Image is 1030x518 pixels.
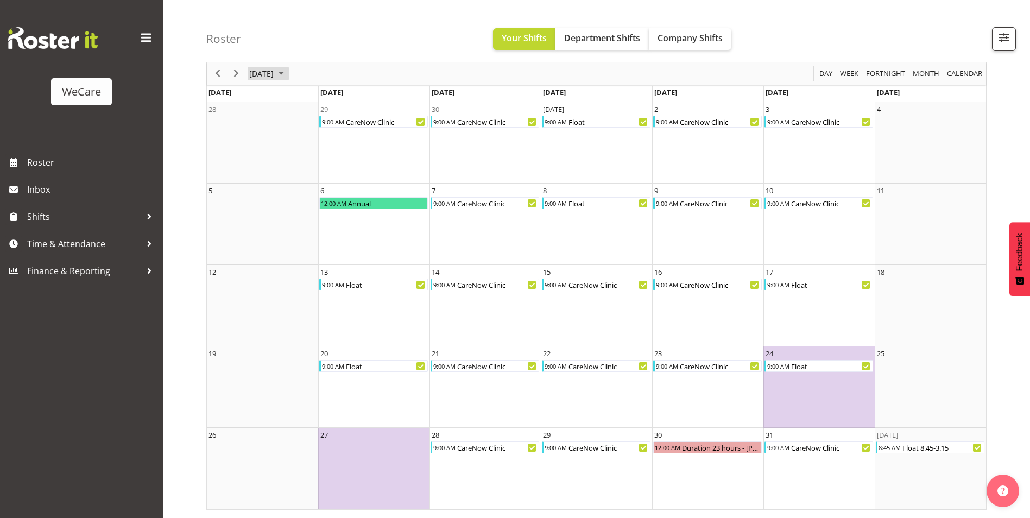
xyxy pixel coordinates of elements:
[877,87,900,97] span: [DATE]
[320,198,347,209] div: 12:00 AM
[679,198,761,209] div: CareNow Clinic
[319,116,428,128] div: CareNow Clinic Begin From Monday, September 29, 2025 at 9:00:00 AM GMT+13:00 Ends At Monday, Sept...
[763,346,875,428] td: Friday, October 24, 2025
[877,267,884,277] div: 18
[654,87,677,97] span: [DATE]
[653,360,762,372] div: CareNow Clinic Begin From Thursday, October 23, 2025 at 9:00:00 AM GMT+13:00 Ends At Thursday, Oc...
[652,184,763,265] td: Thursday, October 9, 2025
[431,197,539,209] div: CareNow Clinic Begin From Tuesday, October 7, 2025 at 9:00:00 AM GMT+13:00 Ends At Tuesday, Octob...
[763,428,875,509] td: Friday, October 31, 2025
[248,67,289,81] button: October 2025
[681,442,761,453] div: Duration 23 hours - [PERSON_NAME]
[766,348,773,359] div: 24
[319,360,428,372] div: Float Begin From Monday, October 20, 2025 at 9:00:00 AM GMT+13:00 Ends At Monday, October 20, 202...
[544,116,567,127] div: 9:00 AM
[541,265,652,346] td: Wednesday, October 15, 2025
[206,61,987,510] div: of October 2025
[946,67,983,81] span: calendar
[654,185,658,196] div: 9
[567,361,650,371] div: CareNow Clinic
[211,67,225,81] button: Previous
[766,116,790,127] div: 9:00 AM
[542,441,650,453] div: CareNow Clinic Begin From Wednesday, October 29, 2025 at 9:00:00 AM GMT+13:00 Ends At Wednesday, ...
[766,198,790,209] div: 9:00 AM
[207,102,318,184] td: Sunday, September 28, 2025
[541,428,652,509] td: Wednesday, October 29, 2025
[227,62,245,85] div: next period
[544,279,567,290] div: 9:00 AM
[653,441,762,453] div: Duration 23 hours - Charlotte Courtney Begin From Thursday, October 30, 2025 at 12:00:00 AM GMT+1...
[654,267,662,277] div: 16
[567,198,650,209] div: Float
[543,185,547,196] div: 8
[544,198,567,209] div: 9:00 AM
[207,428,318,509] td: Sunday, October 26, 2025
[839,67,860,81] span: Week
[764,279,873,290] div: Float Begin From Friday, October 17, 2025 at 9:00:00 AM GMT+13:00 Ends At Friday, October 17, 202...
[649,28,731,50] button: Company Shifts
[208,185,212,196] div: 5
[429,102,541,184] td: Tuesday, September 30, 2025
[790,198,873,209] div: CareNow Clinic
[653,116,762,128] div: CareNow Clinic Begin From Thursday, October 2, 2025 at 9:00:00 AM GMT+13:00 Ends At Thursday, Oct...
[654,348,662,359] div: 23
[27,263,141,279] span: Finance & Reporting
[875,428,986,509] td: Saturday, November 1, 2025
[543,348,551,359] div: 22
[320,429,328,440] div: 27
[654,104,658,115] div: 2
[208,267,216,277] div: 12
[764,197,873,209] div: CareNow Clinic Begin From Friday, October 10, 2025 at 9:00:00 AM GMT+13:00 Ends At Friday, Octobe...
[875,102,986,184] td: Saturday, October 4, 2025
[432,429,439,440] div: 28
[321,361,345,371] div: 9:00 AM
[766,429,773,440] div: 31
[429,265,541,346] td: Tuesday, October 14, 2025
[432,267,439,277] div: 14
[208,104,216,115] div: 28
[27,236,141,252] span: Time & Attendance
[456,116,539,127] div: CareNow Clinic
[679,279,761,290] div: CareNow Clinic
[911,67,941,81] button: Timeline Month
[543,87,566,97] span: [DATE]
[679,116,761,127] div: CareNow Clinic
[658,32,723,44] span: Company Shifts
[912,67,940,81] span: Month
[766,279,790,290] div: 9:00 AM
[655,361,679,371] div: 9:00 AM
[320,185,324,196] div: 6
[542,116,650,128] div: Float Begin From Wednesday, October 1, 2025 at 9:00:00 AM GMT+13:00 Ends At Wednesday, October 1,...
[543,104,564,115] div: [DATE]
[567,279,650,290] div: CareNow Clinic
[992,27,1016,51] button: Filter Shifts
[432,348,439,359] div: 21
[901,442,984,453] div: Float 8.45-3.15
[320,348,328,359] div: 20
[456,279,539,290] div: CareNow Clinic
[432,185,435,196] div: 7
[345,279,427,290] div: Float
[431,441,539,453] div: CareNow Clinic Begin From Tuesday, October 28, 2025 at 9:00:00 AM GMT+13:00 Ends At Tuesday, Octo...
[320,104,328,115] div: 29
[544,361,567,371] div: 9:00 AM
[207,184,318,265] td: Sunday, October 5, 2025
[655,198,679,209] div: 9:00 AM
[654,442,681,453] div: 12:00 AM
[655,116,679,127] div: 9:00 AM
[764,360,873,372] div: Float Begin From Friday, October 24, 2025 at 9:00:00 AM GMT+13:00 Ends At Friday, October 24, 202...
[321,279,345,290] div: 9:00 AM
[655,279,679,290] div: 9:00 AM
[763,184,875,265] td: Friday, October 10, 2025
[877,429,898,440] div: [DATE]
[766,361,790,371] div: 9:00 AM
[8,27,98,49] img: Rosterit website logo
[818,67,835,81] button: Timeline Day
[864,67,907,81] button: Fortnight
[502,32,547,44] span: Your Shifts
[207,346,318,428] td: Sunday, October 19, 2025
[318,346,429,428] td: Monday, October 20, 2025
[876,441,984,453] div: Float 8.45-3.15 Begin From Saturday, November 1, 2025 at 8:45:00 AM GMT+13:00 Ends At Saturday, N...
[432,442,456,453] div: 9:00 AM
[542,360,650,372] div: CareNow Clinic Begin From Wednesday, October 22, 2025 at 9:00:00 AM GMT+13:00 Ends At Wednesday, ...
